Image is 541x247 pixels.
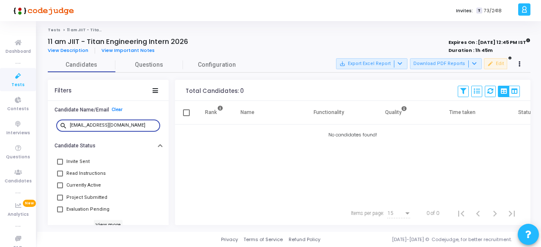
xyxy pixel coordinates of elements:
span: Invite Sent [66,157,90,167]
label: Invites: [456,7,473,14]
span: Evaluation Pending [66,204,109,214]
div: Filters [55,87,71,94]
div: Name [240,108,254,117]
th: Rank [196,101,232,125]
button: First page [453,205,470,222]
img: logo [11,2,74,19]
strong: Duration : 1h 45m [448,47,493,54]
button: Next page [486,205,503,222]
div: Time taken [449,108,475,117]
mat-icon: edit [487,61,493,67]
a: Refund Policy [289,236,320,243]
a: Clear [112,107,123,112]
span: Dashboard [5,48,31,55]
h4: 11 am JIIT - Titan Engineering Intern 2026 [48,38,188,46]
mat-icon: save_alt [339,61,345,67]
span: 15 [388,210,393,216]
div: [DATE]-[DATE] © Codejudge, for better recruitment. [320,236,530,243]
div: 0 of 0 [426,209,439,217]
th: Functionality [295,101,362,125]
span: Candidates [5,178,32,185]
mat-select: Items per page: [388,211,411,217]
span: 73/2418 [484,7,502,14]
input: Search... [70,123,157,128]
a: View Description [48,48,95,53]
span: New [23,200,36,207]
span: Candidates [48,60,115,69]
a: View Important Notes [95,48,161,53]
h6: Candidate Status [55,143,96,149]
span: T [476,8,482,14]
mat-icon: search [60,122,70,129]
th: Quality [362,101,429,125]
a: Privacy [221,236,238,243]
span: Currently Active [66,180,101,190]
span: Analytics [8,211,29,218]
span: 11 am JIIT - Titan Engineering Intern 2026 [67,27,153,33]
span: Questions [115,60,183,69]
span: Project Submitted [66,193,107,203]
button: Previous page [470,205,486,222]
strong: Expires On : [DATE] 12:45 PM IST [448,37,530,46]
span: Read Instructions [66,168,106,179]
div: View Options [498,86,520,97]
button: Last page [503,205,520,222]
span: Questions [6,154,30,161]
h6: Candidate Name/Email [55,107,109,113]
button: Export Excel Report [336,58,407,69]
button: Edit [484,58,507,69]
div: Items per page: [351,209,384,217]
button: Download PDF Reports [410,58,482,69]
nav: breadcrumb [48,27,530,33]
a: Terms of Service [243,236,283,243]
span: Configuration [198,60,236,69]
h6: View more [94,220,123,229]
span: Tests [11,81,25,89]
span: Interviews [6,130,30,137]
div: Total Candidates: 0 [186,88,244,95]
a: Tests [48,27,60,33]
span: Contests [7,106,29,113]
button: Candidate Status [48,139,169,152]
span: View Description [48,47,88,54]
span: View Important Notes [101,47,155,54]
button: Candidate Name/EmailClear [48,103,169,116]
div: No candidates found! [175,131,530,138]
